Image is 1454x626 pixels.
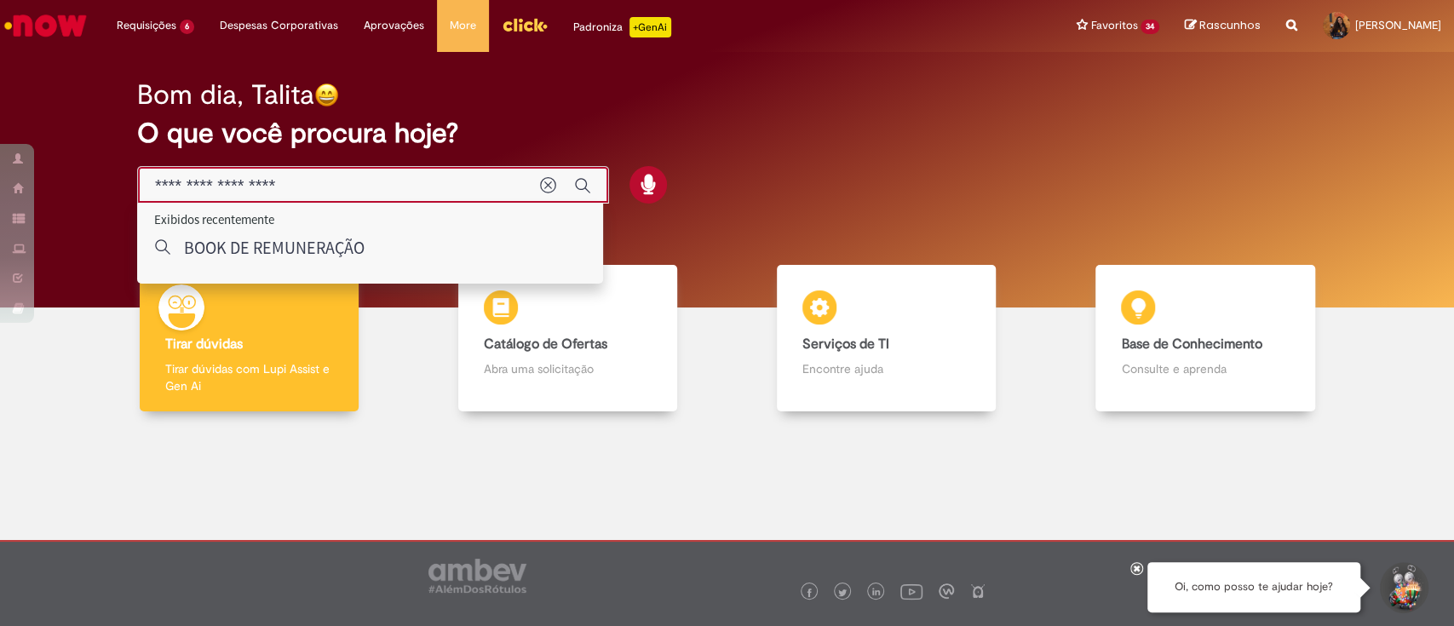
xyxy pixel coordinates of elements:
img: happy-face.png [314,83,339,107]
img: logo_footer_twitter.png [838,589,847,597]
p: Consulte e aprenda [1121,360,1289,377]
b: Catálogo de Ofertas [484,336,607,353]
span: Rascunhos [1199,17,1261,33]
b: Tirar dúvidas [165,336,243,353]
img: logo_footer_linkedin.png [872,588,881,598]
span: Requisições [117,17,176,34]
p: Tirar dúvidas com Lupi Assist e Gen Ai [165,360,333,394]
a: Tirar dúvidas Tirar dúvidas com Lupi Assist e Gen Ai [89,265,408,412]
h2: O que você procura hoje? [137,118,1317,148]
img: logo_footer_facebook.png [805,589,813,597]
b: Serviços de TI [802,336,889,353]
img: ServiceNow [2,9,89,43]
a: Rascunhos [1185,18,1261,34]
span: Despesas Corporativas [220,17,338,34]
a: Catálogo de Ofertas Abra uma solicitação [408,265,727,412]
img: click_logo_yellow_360x200.png [502,12,548,37]
span: More [450,17,476,34]
span: Favoritos [1090,17,1137,34]
button: Iniciar Conversa de Suporte [1377,562,1428,613]
div: Padroniza [573,17,671,37]
p: +GenAi [629,17,671,37]
span: Aprovações [364,17,424,34]
h2: Bom dia, Talita [137,80,314,110]
img: logo_footer_workplace.png [939,583,954,599]
img: logo_footer_naosei.png [970,583,986,599]
p: Encontre ajuda [802,360,970,377]
p: Abra uma solicitação [484,360,652,377]
img: logo_footer_youtube.png [900,580,922,602]
a: Serviços de TI Encontre ajuda [727,265,1046,412]
img: logo_footer_ambev_rotulo_gray.png [428,559,526,593]
span: 34 [1141,20,1159,34]
a: Base de Conhecimento Consulte e aprenda [1046,265,1365,412]
div: Oi, como posso te ajudar hoje? [1147,562,1360,612]
span: [PERSON_NAME] [1355,18,1441,32]
span: 6 [180,20,194,34]
b: Base de Conhecimento [1121,336,1261,353]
